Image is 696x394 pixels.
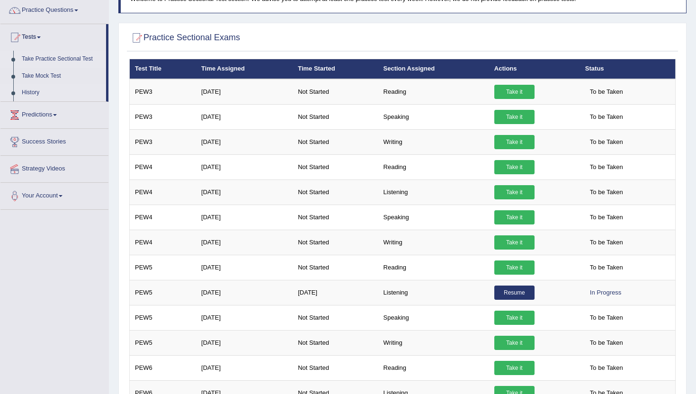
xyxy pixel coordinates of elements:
span: To be Taken [585,185,628,199]
td: PEW5 [130,330,196,355]
td: [DATE] [196,129,293,154]
td: Not Started [293,129,378,154]
td: PEW3 [130,104,196,129]
a: Take it [494,235,535,250]
td: PEW4 [130,230,196,255]
td: [DATE] [196,154,293,179]
td: Not Started [293,230,378,255]
a: Take Mock Test [18,68,106,85]
td: [DATE] [196,179,293,205]
td: PEW3 [130,129,196,154]
a: Take it [494,185,535,199]
td: Reading [378,154,489,179]
td: Not Started [293,330,378,355]
th: Status [580,59,676,79]
td: Not Started [293,255,378,280]
td: PEW6 [130,355,196,380]
td: [DATE] [196,104,293,129]
td: PEW4 [130,205,196,230]
td: Not Started [293,154,378,179]
td: Not Started [293,205,378,230]
td: [DATE] [196,255,293,280]
span: To be Taken [585,235,628,250]
a: Success Stories [0,129,108,152]
td: Not Started [293,355,378,380]
td: PEW5 [130,280,196,305]
td: Not Started [293,179,378,205]
a: Predictions [0,102,108,125]
td: Reading [378,355,489,380]
td: Writing [378,129,489,154]
td: Writing [378,230,489,255]
td: PEW4 [130,179,196,205]
td: [DATE] [293,280,378,305]
span: To be Taken [585,135,628,149]
td: [DATE] [196,305,293,330]
td: PEW4 [130,154,196,179]
th: Section Assigned [378,59,489,79]
a: Resume [494,286,535,300]
a: Strategy Videos [0,156,108,179]
h2: Practice Sectional Exams [129,31,240,45]
a: Take it [494,260,535,275]
td: [DATE] [196,355,293,380]
td: Not Started [293,305,378,330]
a: Take it [494,210,535,224]
span: To be Taken [585,210,628,224]
td: [DATE] [196,79,293,105]
span: To be Taken [585,110,628,124]
td: Reading [378,255,489,280]
td: Reading [378,79,489,105]
th: Time Assigned [196,59,293,79]
a: Your Account [0,183,108,206]
a: Tests [0,24,106,48]
td: [DATE] [196,205,293,230]
td: Not Started [293,104,378,129]
a: History [18,84,106,101]
td: [DATE] [196,230,293,255]
td: Speaking [378,104,489,129]
th: Test Title [130,59,196,79]
span: To be Taken [585,260,628,275]
td: PEW3 [130,79,196,105]
span: To be Taken [585,311,628,325]
td: PEW5 [130,305,196,330]
a: Take it [494,361,535,375]
td: Listening [378,280,489,305]
td: Not Started [293,79,378,105]
td: Speaking [378,305,489,330]
span: To be Taken [585,160,628,174]
span: To be Taken [585,336,628,350]
th: Actions [489,59,580,79]
a: Take it [494,160,535,174]
a: Take it [494,110,535,124]
th: Time Started [293,59,378,79]
td: PEW5 [130,255,196,280]
td: Listening [378,179,489,205]
a: Take it [494,311,535,325]
td: Writing [378,330,489,355]
span: To be Taken [585,85,628,99]
span: To be Taken [585,361,628,375]
a: Take it [494,336,535,350]
a: Take Practice Sectional Test [18,51,106,68]
a: Take it [494,135,535,149]
td: [DATE] [196,330,293,355]
div: In Progress [585,286,626,300]
td: Speaking [378,205,489,230]
a: Take it [494,85,535,99]
td: [DATE] [196,280,293,305]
